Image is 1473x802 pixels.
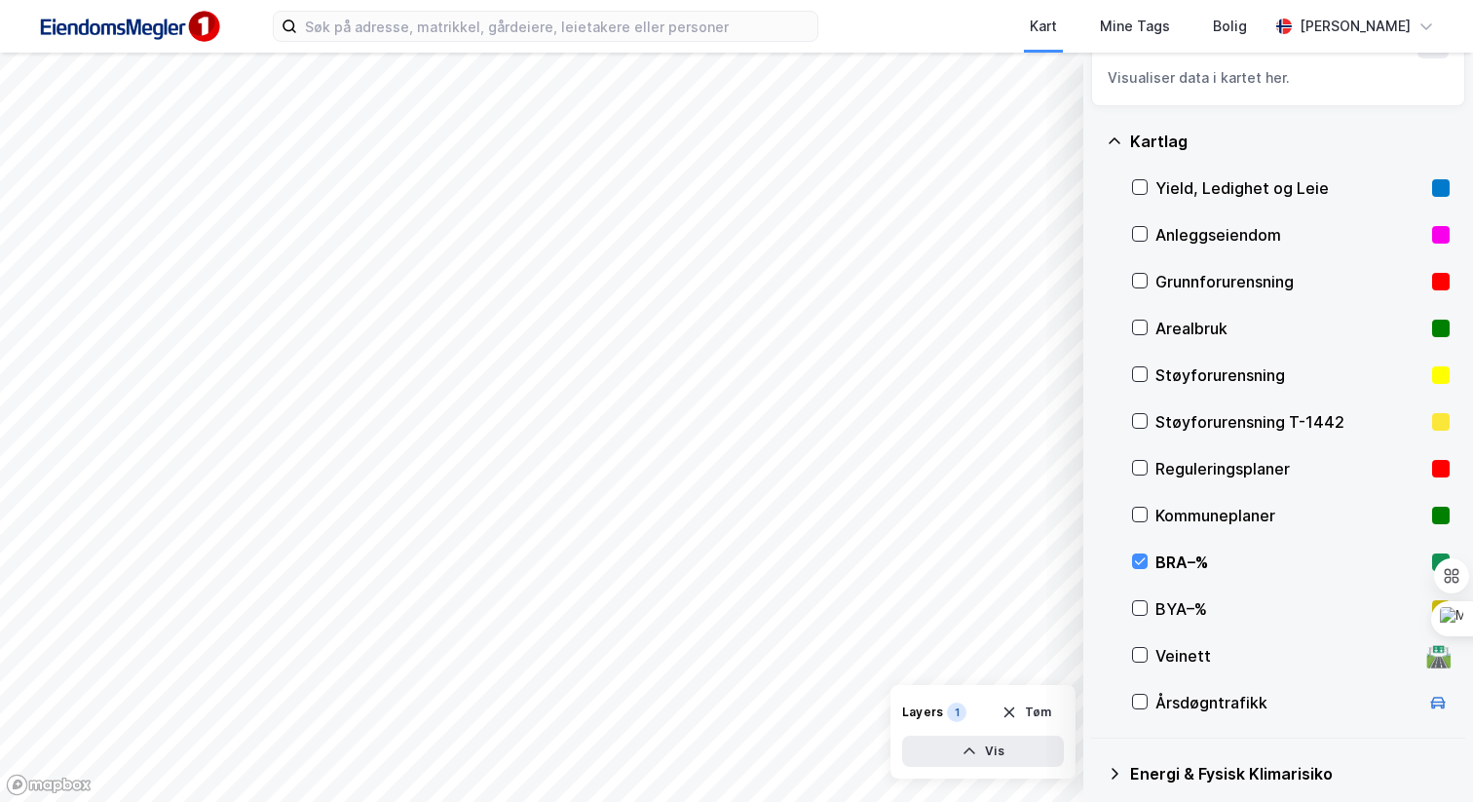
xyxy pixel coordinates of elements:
button: Vis [902,736,1064,767]
iframe: Chat Widget [1376,708,1473,802]
input: Søk på adresse, matrikkel, gårdeiere, leietakere eller personer [297,12,817,41]
div: Arealbruk [1155,317,1424,340]
div: [PERSON_NAME] [1300,15,1411,38]
div: Grunnforurensning [1155,270,1424,293]
div: Årsdøgntrafikk [1155,691,1418,714]
div: Kontrollprogram for chat [1376,708,1473,802]
div: Bolig [1213,15,1247,38]
button: Tøm [989,697,1064,728]
a: Mapbox homepage [6,774,92,796]
div: Kart [1030,15,1057,38]
div: Yield, Ledighet og Leie [1155,176,1424,200]
div: 🛣️ [1425,643,1452,668]
img: F4PB6Px+NJ5v8B7XTbfpPpyloAAAAASUVORK5CYII= [31,5,226,49]
div: 1 [947,703,966,722]
div: Kartlag [1130,130,1450,153]
div: Reguleringsplaner [1155,457,1424,480]
div: Visualiser data i kartet her. [1108,66,1449,90]
div: Støyforurensning [1155,363,1424,387]
div: Energi & Fysisk Klimarisiko [1130,762,1450,785]
div: Støyforurensning T-1442 [1155,410,1424,434]
div: Kommuneplaner [1155,504,1424,527]
div: Anleggseiendom [1155,223,1424,247]
div: Layers [902,705,943,720]
div: Veinett [1155,644,1418,668]
div: BYA–% [1155,597,1424,621]
div: BRA–% [1155,551,1424,574]
div: Mine Tags [1100,15,1170,38]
